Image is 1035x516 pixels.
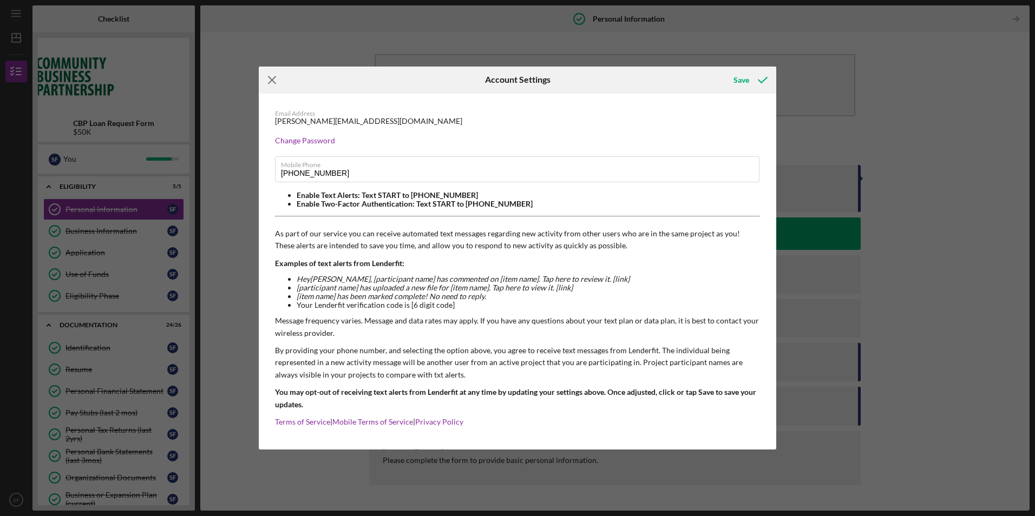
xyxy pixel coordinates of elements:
div: Email Address [275,110,760,117]
p: By providing your phone number, and selecting the option above, you agree to receive text message... [275,345,760,381]
li: Enable Text Alerts: Text START to [PHONE_NUMBER] [297,191,760,200]
li: Hey [PERSON_NAME] , [participant name] has commented on [item name]. Tap here to review it. [link] [297,275,760,283]
p: As part of our service you can receive automated text messages regarding new activity from other ... [275,228,760,252]
p: Examples of text alerts from Lenderfit: [275,257,760,269]
p: | | [275,416,760,428]
button: Save [723,69,776,91]
label: Mobile Phone [281,157,759,169]
h6: Account Settings [485,75,551,84]
a: Mobile Terms of Service [332,417,413,426]
p: Message frequency varies. Message and data rates may apply. If you have any questions about your ... [275,315,760,339]
a: Terms of Service [275,417,330,426]
li: [item name] has been marked complete! No need to reply. [297,292,760,301]
div: Change Password [275,136,760,145]
li: Enable Two-Factor Authentication: Text START to [PHONE_NUMBER] [297,200,760,208]
p: You may opt-out of receiving text alerts from Lenderfit at any time by updating your settings abo... [275,386,760,411]
div: Save [733,69,749,91]
div: [PERSON_NAME][EMAIL_ADDRESS][DOMAIN_NAME] [275,117,462,125]
li: [participant name] has uploaded a new file for [item name]. Tap here to view it. [link] [297,283,760,292]
a: Privacy Policy [415,417,463,426]
li: Your Lenderfit verification code is [6 digit code] [297,301,760,309]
